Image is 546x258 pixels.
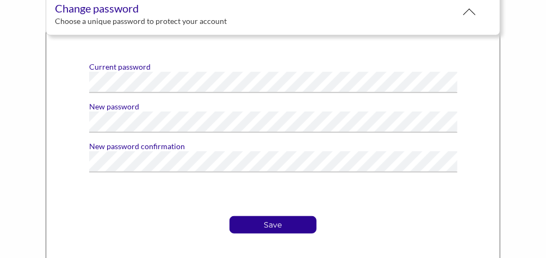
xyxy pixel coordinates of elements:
[89,62,457,72] label: Current password
[230,217,316,233] p: Save
[55,16,457,26] div: Choose a unique password to protect your account
[89,142,457,151] label: New password confirmation
[89,102,457,112] label: New password
[229,216,317,234] button: Save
